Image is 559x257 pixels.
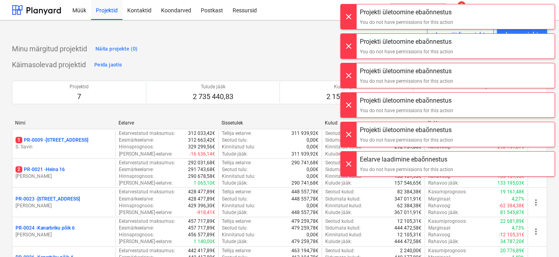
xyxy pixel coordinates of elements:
div: You do not have permissions for this action [360,107,453,114]
div: Peida jaotis [94,60,122,70]
p: Eesmärkeelarve : [119,137,154,144]
p: -918,41€ [196,209,215,216]
p: 0,00€ [307,173,318,180]
p: Kinnitatud kulud : [325,173,362,180]
p: S. Savin [16,144,112,150]
p: PR-0024 - Kanarbriku põik 6 [16,225,75,232]
p: 428 477,89€ [188,189,215,195]
p: 457 717,89€ [188,218,215,225]
p: 479 259,78€ [291,238,318,245]
p: Marginaal : [428,196,451,202]
p: 311 939,92€ [291,151,318,158]
p: Seotud tulu : [222,137,248,144]
p: Seotud kulud : [325,189,355,195]
p: Kulude jääk : [325,180,352,187]
p: Kinnitatud tulu : [222,202,255,209]
p: Projektid [70,84,89,90]
p: Tulude jääk : [222,238,248,245]
p: Seotud tulu : [222,166,248,173]
p: 311 939,92€ [291,130,318,137]
p: Eelarvestatud maksumus : [119,247,175,254]
p: 157 546,65€ [394,180,421,187]
span: more_vert [531,198,541,207]
p: Käimasolevad projektid [12,60,86,70]
p: 290 741,68€ [291,180,318,187]
p: 62 384,38€ [397,202,421,209]
p: PR-0021 - Heina 16 [16,166,65,173]
div: 1PR-0009 -[STREET_ADDRESS]S. Savin [16,137,112,150]
p: Kasumiprognoos : [428,247,467,254]
p: Kulude jääk : [325,209,352,216]
p: Tulude jääk [193,84,233,90]
p: Marginaal : [428,225,451,232]
p: Kasumiprognoos : [428,189,467,195]
p: Tellija eelarve : [222,160,252,166]
p: Kulude jääk : [325,238,352,245]
div: Sissetulek [221,120,318,126]
p: 275 391,44€ [497,151,524,158]
p: [PERSON_NAME]-eelarve : [119,180,173,187]
p: Seotud kulud : [325,247,355,254]
p: 291 743,68€ [188,166,215,173]
p: 34 787,20€ [500,238,524,245]
p: Hinnaprognoos : [119,173,154,180]
div: Projekti ületoomine ebaõnnestus [360,125,453,135]
p: 290 741,68€ [291,160,318,166]
p: 448 557,78€ [291,196,318,202]
p: Seotud kulud : [325,160,355,166]
p: 20 776,89€ [500,247,524,254]
p: Eelarvestatud maksumus : [119,130,175,137]
p: Eelarvestatud maksumus : [119,189,175,195]
p: 12 105,31€ [397,218,421,225]
p: Tellija eelarve : [222,189,252,195]
p: Kinnitatud tulu : [222,232,255,238]
p: Tulude jääk : [222,209,248,216]
p: 36 548,48€ [397,151,421,158]
p: Rahavoog : [428,232,451,238]
p: 329 299,56€ [188,144,215,150]
div: Projekti ületoomine ebaõnnestus [360,8,453,17]
p: 479 259,78€ [291,218,318,225]
p: Hinnaprognoos : [119,232,154,238]
p: [PERSON_NAME]-eelarve : [119,209,173,216]
p: [PERSON_NAME] [16,173,112,180]
iframe: Chat Widget [519,219,559,257]
p: Seotud tulu : [222,196,248,202]
button: Peida jaotis [92,58,124,71]
div: Projekti ületoomine ebaõnnestus [360,37,453,47]
p: 448 557,78€ [291,209,318,216]
p: -12 105,31€ [499,232,524,238]
p: 312 033,42€ [188,130,215,137]
p: Rahavoo jääk : [428,180,459,187]
p: 290 678,58€ [188,173,215,180]
p: Sidumata kulud : [325,225,361,232]
p: -62 384,38€ [499,202,524,209]
div: Projekti ületoomine ebaõnnestus [360,66,453,76]
p: 12 105,31€ [397,232,421,238]
p: 2 735 440,83 [193,92,233,101]
p: Hinnaprognoos : [119,144,154,150]
div: You do not have permissions for this action [360,78,453,85]
p: Eesmärkeelarve : [119,225,154,232]
p: Kinnitatud tulu : [222,173,255,180]
p: Minu märgitud projektid [12,44,87,54]
div: Eelarve [118,120,215,126]
p: Tellija eelarve : [222,218,252,225]
span: 1 [16,137,22,143]
p: Kinnitatud kulud : [325,202,362,209]
p: Rahavoo jääk : [428,238,459,245]
div: Projekti ületoomine ebaõnnestus [360,96,453,105]
p: Kinnitatud kulud : [325,232,362,238]
p: 367 011,91€ [394,209,421,216]
p: 0,00€ [307,166,318,173]
p: Tulude jääk : [222,151,248,158]
p: 0,00€ [307,232,318,238]
p: 1 065,10€ [194,180,215,187]
p: Eesmärkeelarve : [119,196,154,202]
p: 82 384,38€ [397,189,421,195]
p: Rahavoog : [428,202,451,209]
p: PR-0009 - [STREET_ADDRESS] [16,137,88,144]
p: Tellija eelarve : [222,247,252,254]
p: Seotud kulud : [325,218,355,225]
p: 22 681,89€ [500,218,524,225]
